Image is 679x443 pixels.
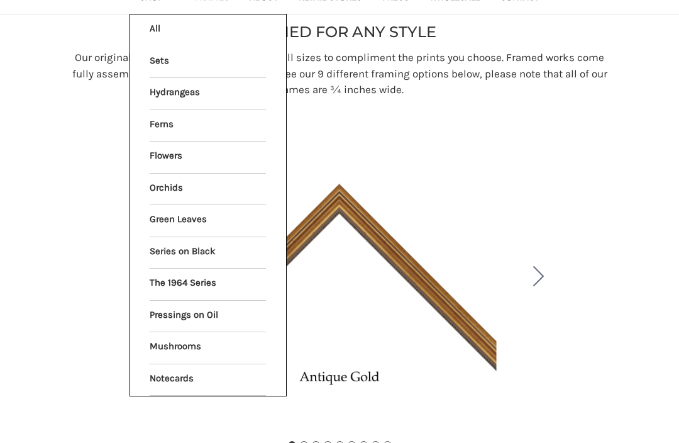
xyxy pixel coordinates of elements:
a: Series on Black [150,238,266,269]
a: The 1964 Series [150,269,266,301]
a: Mushrooms [150,333,266,364]
button: Go to slide 9 [124,225,157,331]
a: Flowers [150,142,266,174]
a: Notecards [150,365,266,396]
a: Green Leaves [150,206,266,237]
a: Hydrangeas [150,79,266,110]
p: FRAMED FOR ANY STYLE [243,21,436,44]
a: Ferns [150,111,266,142]
p: Our original giclée prints can be framed in all sizes to compliment the prints you choose. Framed... [63,50,616,99]
a: Orchids [150,174,266,206]
a: Pressings on Oil [150,301,266,333]
button: Go to slide 2 [522,225,555,331]
a: Sets [150,47,266,79]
